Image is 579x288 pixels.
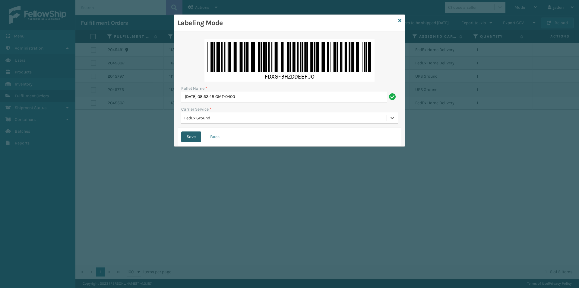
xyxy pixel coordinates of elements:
[205,131,225,142] button: Back
[181,106,211,112] label: Carrier Service
[184,115,387,121] div: FedEx Ground
[181,85,207,92] label: Pallet Name
[204,39,375,82] img: +u8CH+AAAABklEQVQDAA5+z0w72p89AAAAAElFTkSuQmCC
[178,18,396,28] h3: Labeling Mode
[181,131,201,142] button: Save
